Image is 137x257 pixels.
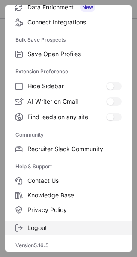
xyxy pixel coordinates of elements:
span: AI Writer on Gmail [27,98,106,105]
span: Knowledge Base [27,191,122,199]
span: Data Enrichment [27,3,122,12]
label: Connect Integrations [5,15,132,30]
label: Extension Preference [15,65,122,78]
label: Logout [5,221,132,235]
span: Connect Integrations [27,18,122,26]
label: Knowledge Base [5,188,132,203]
label: Find leads on any site [5,109,132,125]
label: Community [15,128,122,142]
span: Privacy Policy [27,206,122,214]
label: Recruiter Slack Community [5,142,132,156]
label: Hide Sidebar [5,78,132,94]
label: Privacy Policy [5,203,132,217]
span: Logout [27,224,122,232]
span: New [80,3,95,12]
span: Save Open Profiles [27,50,122,58]
label: Help & Support [15,160,122,173]
div: Version 5.16.5 [5,239,132,252]
label: Bulk Save Prospects [15,33,122,47]
span: Contact Us [27,177,122,185]
span: Hide Sidebar [27,82,106,90]
span: Recruiter Slack Community [27,145,122,153]
label: Contact Us [5,173,132,188]
span: Find leads on any site [27,113,106,121]
label: AI Writer on Gmail [5,94,132,109]
label: Save Open Profiles [5,47,132,61]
